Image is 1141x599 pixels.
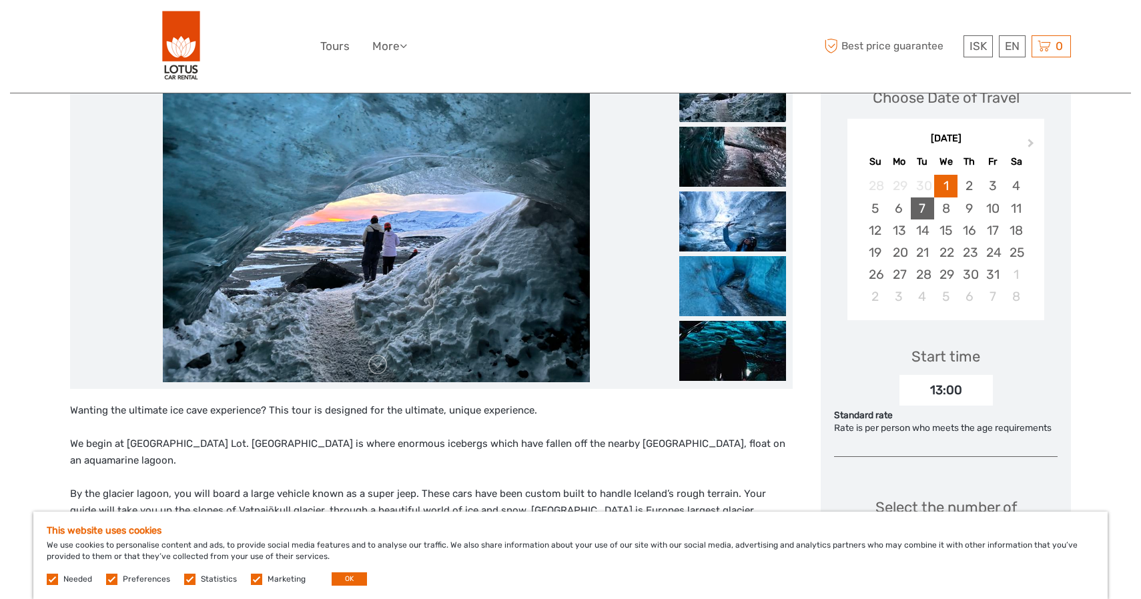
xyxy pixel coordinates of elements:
img: 36b2828e2a7a447ca8a90f6d3349a5da_slider_thumbnail.jpeg [679,321,786,381]
div: EN [999,35,1026,57]
div: Choose Thursday, October 30th, 2025 [958,263,981,285]
div: Start time [911,346,980,367]
label: Marketing [268,574,306,585]
div: Choose Tuesday, October 28th, 2025 [911,263,934,285]
div: Choose Wednesday, November 5th, 2025 [934,285,958,308]
img: e8745cd339474b1d9148301cdf018126_slider_thumbnail.jpeg [679,191,786,251]
a: More [372,37,407,56]
div: Not available Tuesday, September 30th, 2025 [911,175,934,197]
div: Choose Tuesday, November 4th, 2025 [911,285,934,308]
button: OK [332,572,367,586]
div: Choose Saturday, October 25th, 2025 [1004,241,1028,263]
div: Rate is per person who meets the age requirements [834,422,1058,435]
img: 443-e2bd2384-01f0-477a-b1bf-f993e7f52e7d_logo_big.png [162,10,201,83]
div: Choose Saturday, October 11th, 2025 [1004,197,1028,219]
p: By the glacier lagoon, you will board a large vehicle known as a super jeep. These cars have been... [70,486,793,520]
div: Choose Thursday, October 23rd, 2025 [958,241,981,263]
div: Su [863,153,887,171]
div: Choose Tuesday, October 7th, 2025 [911,197,934,219]
div: Choose Wednesday, October 1st, 2025 [934,175,958,197]
div: Choose Sunday, October 19th, 2025 [863,241,887,263]
div: Choose Friday, October 3rd, 2025 [981,175,1004,197]
div: Fr [981,153,1004,171]
div: Choose Date of Travel [873,87,1020,108]
div: Choose Friday, October 17th, 2025 [981,219,1004,241]
div: [DATE] [847,132,1044,146]
div: Choose Friday, November 7th, 2025 [981,285,1004,308]
div: Choose Tuesday, October 21st, 2025 [911,241,934,263]
div: We use cookies to personalise content and ads, to provide social media features and to analyse ou... [33,512,1108,599]
button: Open LiveChat chat widget [153,21,169,37]
div: month 2025-10 [851,175,1040,308]
div: Choose Monday, November 3rd, 2025 [887,285,911,308]
div: Choose Monday, October 27th, 2025 [887,263,911,285]
div: Not available Sunday, September 28th, 2025 [863,175,887,197]
div: Tu [911,153,934,171]
div: Choose Tuesday, October 14th, 2025 [911,219,934,241]
div: Standard rate [834,409,1058,422]
div: Choose Friday, October 31st, 2025 [981,263,1004,285]
div: Choose Monday, October 6th, 2025 [887,197,911,219]
span: ISK [970,39,987,53]
div: Choose Friday, October 10th, 2025 [981,197,1004,219]
div: 13:00 [899,375,993,406]
div: Choose Thursday, October 2nd, 2025 [958,175,981,197]
div: Mo [887,153,911,171]
div: Choose Sunday, October 12th, 2025 [863,219,887,241]
div: Choose Wednesday, October 22nd, 2025 [934,241,958,263]
label: Needed [63,574,92,585]
div: Choose Saturday, October 4th, 2025 [1004,175,1028,197]
p: Wanting the ultimate ice cave experience? This tour is designed for the ultimate, unique experience. [70,402,793,420]
p: We're away right now. Please check back later! [19,23,151,34]
span: 0 [1054,39,1065,53]
div: Choose Monday, October 13th, 2025 [887,219,911,241]
div: Choose Monday, October 20th, 2025 [887,241,911,263]
div: Not available Monday, September 29th, 2025 [887,175,911,197]
p: We begin at [GEOGRAPHIC_DATA] Lot. [GEOGRAPHIC_DATA] is where enormous icebergs which have fallen... [70,436,793,470]
div: Choose Sunday, November 2nd, 2025 [863,285,887,308]
label: Statistics [201,574,237,585]
div: Choose Wednesday, October 29th, 2025 [934,263,958,285]
button: Next Month [1022,135,1043,157]
div: Choose Sunday, October 26th, 2025 [863,263,887,285]
div: Select the number of participants [834,497,1058,577]
img: ef2a079fd1d740d89b39f24dda24edae_slider_thumbnail.jpeg [679,127,786,187]
div: Choose Thursday, October 16th, 2025 [958,219,981,241]
img: c272ce89aba0449ca337374325926027_main_slider.jpeg [163,62,590,382]
div: Choose Saturday, November 1st, 2025 [1004,263,1028,285]
span: Best price guarantee [821,35,960,57]
h5: This website uses cookies [47,525,1094,536]
div: Choose Friday, October 24th, 2025 [981,241,1004,263]
a: Tours [320,37,350,56]
div: Choose Saturday, November 8th, 2025 [1004,285,1028,308]
div: We [934,153,958,171]
div: Choose Sunday, October 5th, 2025 [863,197,887,219]
img: f544ce9964b44b469b742bd810f06c19_slider_thumbnail.jpeg [679,256,786,316]
div: Choose Wednesday, October 8th, 2025 [934,197,958,219]
label: Preferences [123,574,170,585]
div: Choose Thursday, November 6th, 2025 [958,285,981,308]
div: Sa [1004,153,1028,171]
div: Choose Wednesday, October 15th, 2025 [934,219,958,241]
div: Th [958,153,981,171]
div: Choose Saturday, October 18th, 2025 [1004,219,1028,241]
div: Choose Thursday, October 9th, 2025 [958,197,981,219]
